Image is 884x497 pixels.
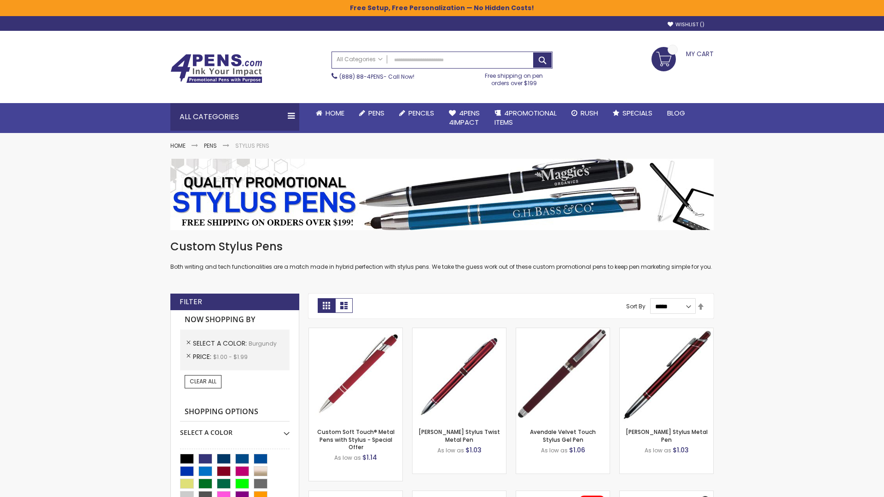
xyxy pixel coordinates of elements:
div: Free shipping on pen orders over $199 [476,69,553,87]
span: Home [326,108,344,118]
a: Blog [660,103,692,123]
span: Clear All [190,377,216,385]
a: [PERSON_NAME] Stylus Metal Pen [626,428,708,443]
div: Both writing and tech functionalities are a match made in hybrid perfection with stylus pens. We ... [170,239,714,271]
div: All Categories [170,103,299,131]
span: $1.03 [465,445,482,455]
strong: Grid [318,298,335,313]
span: $1.00 - $1.99 [213,353,248,361]
a: Colter Stylus Twist Metal Pen-Burgundy [413,328,506,335]
div: Select A Color [180,422,290,437]
span: Price [193,352,213,361]
a: Pens [352,103,392,123]
span: Pens [368,108,384,118]
a: Wishlist [668,21,704,28]
a: Clear All [185,375,221,388]
img: Custom Soft Touch® Metal Pens with Stylus-Burgundy [309,328,402,422]
span: Select A Color [193,339,249,348]
img: Avendale Velvet Touch Stylus Gel Pen-Burgundy [516,328,610,422]
span: Rush [581,108,598,118]
label: Sort By [626,302,646,310]
span: Specials [622,108,652,118]
a: Custom Soft Touch® Metal Pens with Stylus - Special Offer [317,428,395,451]
span: All Categories [337,56,383,63]
strong: Now Shopping by [180,310,290,329]
span: 4Pens 4impact [449,108,480,127]
a: 4Pens4impact [442,103,487,133]
a: Home [170,142,186,150]
img: Olson Stylus Metal Pen-Burgundy [620,328,713,422]
span: $1.06 [569,445,585,455]
span: 4PROMOTIONAL ITEMS [494,108,557,127]
a: Rush [564,103,605,123]
a: Pens [204,142,217,150]
strong: Filter [180,297,202,307]
h1: Custom Stylus Pens [170,239,714,254]
a: Custom Soft Touch® Metal Pens with Stylus-Burgundy [309,328,402,335]
img: 4Pens Custom Pens and Promotional Products [170,54,262,83]
span: Burgundy [249,340,277,347]
a: Specials [605,103,660,123]
span: Pencils [408,108,434,118]
a: [PERSON_NAME] Stylus Twist Metal Pen [419,428,500,443]
span: $1.03 [673,445,689,455]
span: $1.14 [362,453,377,462]
a: Avendale Velvet Touch Stylus Gel Pen-Burgundy [516,328,610,335]
a: (888) 88-4PENS [339,73,384,81]
strong: Stylus Pens [235,142,269,150]
a: All Categories [332,52,387,67]
span: Blog [667,108,685,118]
span: As low as [541,446,568,454]
img: Colter Stylus Twist Metal Pen-Burgundy [413,328,506,422]
span: As low as [645,446,671,454]
strong: Shopping Options [180,402,290,422]
span: - Call Now! [339,73,414,81]
span: As low as [437,446,464,454]
a: 4PROMOTIONALITEMS [487,103,564,133]
span: As low as [334,454,361,462]
img: Stylus Pens [170,159,714,230]
a: Avendale Velvet Touch Stylus Gel Pen [530,428,596,443]
a: Home [308,103,352,123]
a: Olson Stylus Metal Pen-Burgundy [620,328,713,335]
a: Pencils [392,103,442,123]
